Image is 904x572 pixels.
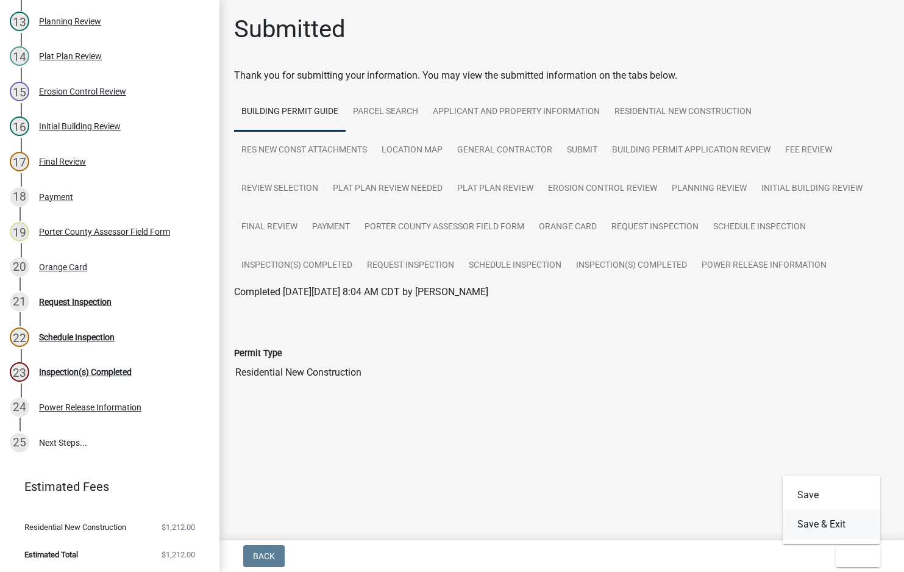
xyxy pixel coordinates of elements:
[450,170,541,209] a: Plat Plan Review
[234,246,360,285] a: Inspection(s) Completed
[10,222,29,241] div: 19
[39,368,132,376] div: Inspection(s) Completed
[778,131,839,170] a: Fee Review
[24,523,126,531] span: Residential New Construction
[234,93,346,132] a: Building Permit Guide
[605,131,778,170] a: Building Permit Application Review
[836,545,880,567] button: Exit
[234,131,374,170] a: Res New Const Attachments
[10,257,29,277] div: 20
[450,131,560,170] a: General Contractor
[39,193,73,201] div: Payment
[305,208,357,247] a: Payment
[39,403,141,412] div: Power Release Information
[461,246,569,285] a: Schedule Inspection
[10,433,29,452] div: 25
[664,170,754,209] a: Planning Review
[39,87,126,96] div: Erosion Control Review
[360,246,461,285] a: Request Inspection
[604,208,706,247] a: Request Inspection
[162,523,195,531] span: $1,212.00
[243,545,285,567] button: Back
[569,246,694,285] a: Inspection(s) Completed
[560,131,605,170] a: Submit
[783,481,880,510] button: Save
[10,474,200,499] a: Estimated Fees
[39,333,115,341] div: Schedule Inspection
[532,208,604,247] a: Orange Card
[162,551,195,559] span: $1,212.00
[10,187,29,207] div: 18
[234,349,282,358] label: Permit Type
[706,208,813,247] a: Schedule Inspection
[10,152,29,171] div: 17
[607,93,759,132] a: Residential New Construction
[39,52,102,60] div: Plat Plan Review
[234,68,889,83] div: Thank you for submitting your information. You may view the submitted information on the tabs below.
[374,131,450,170] a: Location Map
[10,327,29,347] div: 22
[10,82,29,101] div: 15
[39,298,112,306] div: Request Inspection
[234,15,346,44] h1: Submitted
[39,263,87,271] div: Orange Card
[234,208,305,247] a: Final Review
[783,476,880,544] div: Exit
[253,551,275,561] span: Back
[845,551,863,561] span: Exit
[326,170,450,209] a: Plat Plan Review Needed
[425,93,607,132] a: Applicant and Property Information
[39,122,121,130] div: Initial Building Review
[10,12,29,31] div: 13
[10,292,29,312] div: 21
[10,116,29,136] div: 16
[234,170,326,209] a: Review Selection
[234,286,488,298] span: Completed [DATE][DATE] 8:04 AM CDT by [PERSON_NAME]
[39,157,86,166] div: Final Review
[783,510,880,539] button: Save & Exit
[10,362,29,382] div: 23
[24,551,78,559] span: Estimated Total
[10,46,29,66] div: 14
[541,170,664,209] a: Erosion Control Review
[10,398,29,417] div: 24
[39,17,101,26] div: Planning Review
[346,93,425,132] a: Parcel search
[694,246,834,285] a: Power Release Information
[754,170,870,209] a: Initial Building Review
[39,227,170,236] div: Porter County Assessor Field Form
[357,208,532,247] a: Porter County Assessor Field Form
